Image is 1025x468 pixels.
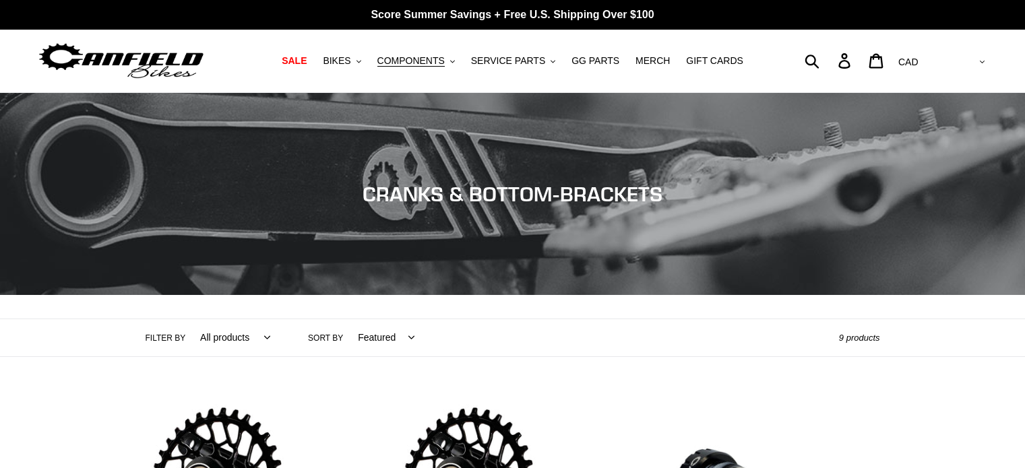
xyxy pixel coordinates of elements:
a: SALE [275,52,313,70]
label: Filter by [146,332,186,344]
a: GIFT CARDS [679,52,750,70]
a: MERCH [629,52,677,70]
button: SERVICE PARTS [464,52,562,70]
span: BIKES [323,55,350,67]
span: MERCH [635,55,670,67]
span: CRANKS & BOTTOM-BRACKETS [363,182,662,206]
input: Search [812,46,846,75]
img: Canfield Bikes [37,40,206,82]
span: COMPONENTS [377,55,445,67]
label: Sort by [308,332,343,344]
span: SERVICE PARTS [471,55,545,67]
a: GG PARTS [565,52,626,70]
span: SALE [282,55,307,67]
button: COMPONENTS [371,52,462,70]
button: BIKES [316,52,367,70]
span: GIFT CARDS [686,55,743,67]
span: 9 products [839,333,880,343]
span: GG PARTS [571,55,619,67]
